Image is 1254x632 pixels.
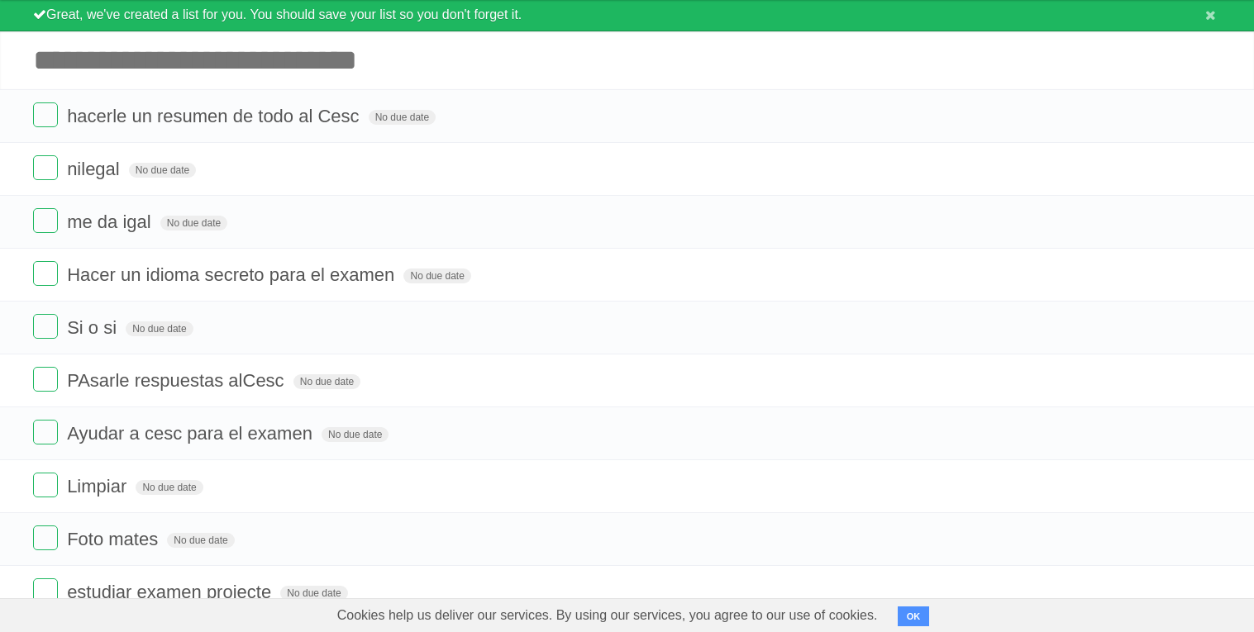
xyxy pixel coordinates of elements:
span: No due date [280,586,347,601]
span: No due date [160,216,227,230]
span: hacerle un resumen de todo al Cesc [67,106,363,126]
span: No due date [322,427,389,442]
span: Ayudar a cesc para el examen [67,423,317,444]
span: Si o si [67,317,121,338]
span: Hacer un idioma secreto para el examen [67,264,398,285]
span: Cookies help us deliver our services. By using our services, you agree to our use of cookies. [321,599,894,632]
span: No due date [403,268,470,283]
span: nilegal [67,159,124,179]
label: Done [33,367,58,392]
span: me da igal [67,211,155,232]
span: No due date [126,321,193,336]
span: Foto mates [67,529,162,549]
label: Done [33,102,58,127]
span: PAsarle respuestas alCesc [67,370,288,391]
span: Limpiar [67,476,131,497]
label: Done [33,420,58,444]
span: estudiar examen projecte [67,582,275,602]
label: Done [33,578,58,603]
span: No due date [136,480,203,495]
span: No due date [129,163,196,178]
button: OK [898,606,930,626]
label: Done [33,314,58,339]
label: Done [33,473,58,497]
span: No due date [293,374,360,389]
label: Done [33,525,58,550]
label: Done [33,155,58,180]
span: No due date [167,533,234,548]
label: Done [33,261,58,286]
span: No due date [369,110,436,125]
label: Done [33,208,58,233]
